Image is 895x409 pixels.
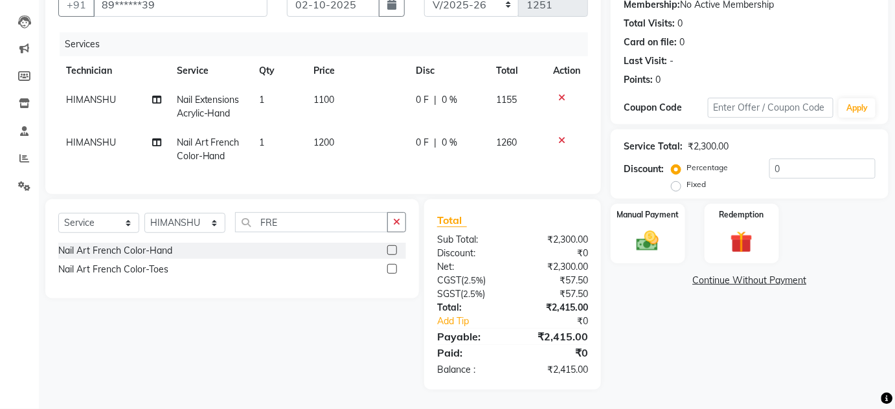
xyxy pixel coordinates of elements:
[624,162,664,176] div: Discount:
[686,179,706,190] label: Fixed
[427,260,513,274] div: Net:
[512,301,598,315] div: ₹2,415.00
[512,329,598,344] div: ₹2,415.00
[437,214,467,227] span: Total
[463,289,482,299] span: 2.5%
[427,345,513,360] div: Paid:
[66,137,116,148] span: HIMANSHU
[427,274,513,287] div: ( )
[512,247,598,260] div: ₹0
[58,263,168,276] div: Nail Art French Color-Toes
[251,56,306,85] th: Qty
[512,287,598,301] div: ₹57.50
[679,36,685,49] div: 0
[416,136,429,149] span: 0 F
[624,54,667,68] div: Last Visit:
[169,56,251,85] th: Service
[496,137,517,148] span: 1260
[235,212,388,232] input: Search or Scan
[512,260,598,274] div: ₹2,300.00
[313,137,334,148] span: 1200
[688,140,729,153] div: ₹2,300.00
[434,136,436,149] span: |
[434,93,436,107] span: |
[313,94,334,105] span: 1100
[60,32,598,56] div: Services
[259,137,264,148] span: 1
[686,162,728,173] label: Percentage
[177,137,240,162] span: Nail Art French Color-Hand
[512,233,598,247] div: ₹2,300.00
[613,274,886,287] a: Continue Without Payment
[624,140,683,153] div: Service Total:
[427,233,513,247] div: Sub Total:
[416,93,429,107] span: 0 F
[617,209,679,221] label: Manual Payment
[177,94,240,119] span: Nail Extensions Acrylic-Hand
[442,93,457,107] span: 0 %
[306,56,408,85] th: Price
[545,56,588,85] th: Action
[408,56,488,85] th: Disc
[427,329,513,344] div: Payable:
[655,73,661,87] div: 0
[427,287,513,301] div: ( )
[442,136,457,149] span: 0 %
[437,274,461,286] span: CGST
[512,345,598,360] div: ₹0
[58,56,169,85] th: Technician
[624,36,677,49] div: Card on file:
[624,17,675,30] div: Total Visits:
[527,315,598,328] div: ₹0
[427,315,527,328] a: Add Tip
[427,247,513,260] div: Discount:
[708,98,834,118] input: Enter Offer / Coupon Code
[719,209,764,221] label: Redemption
[427,301,513,315] div: Total:
[488,56,545,85] th: Total
[464,275,483,285] span: 2.5%
[496,94,517,105] span: 1155
[427,363,513,377] div: Balance :
[66,94,116,105] span: HIMANSHU
[670,54,674,68] div: -
[259,94,264,105] span: 1
[629,228,666,254] img: _cash.svg
[58,244,172,258] div: Nail Art French Color-Hand
[437,288,460,300] span: SGST
[512,363,598,377] div: ₹2,415.00
[839,98,876,118] button: Apply
[723,228,760,256] img: _gift.svg
[624,101,708,115] div: Coupon Code
[624,73,653,87] div: Points:
[512,274,598,287] div: ₹57.50
[677,17,683,30] div: 0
